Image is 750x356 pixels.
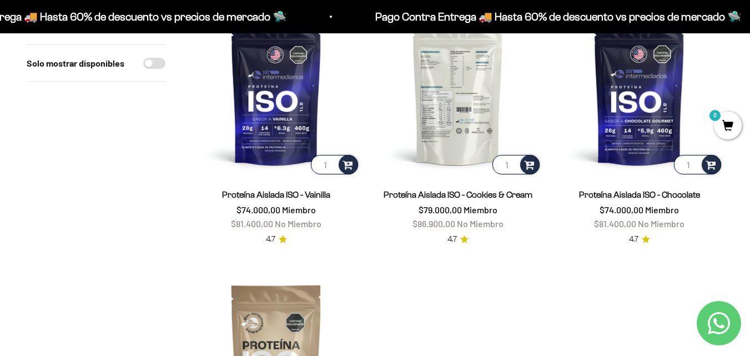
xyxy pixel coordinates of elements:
span: No Miembro [638,218,684,229]
mark: 0 [708,109,722,122]
label: Solo mostrar disponibles [27,56,124,71]
p: Pago Contra Entrega 🚚 Hasta 60% de descuento vs precios de mercado 🛸 [371,8,737,26]
a: 4.74.7 de 5.0 estrellas [266,233,287,245]
span: $81.400,00 [594,218,636,229]
span: No Miembro [275,218,321,229]
img: Proteína Aislada ISO - Cookies & Cream [374,8,542,177]
a: Proteína Aislada ISO - Cookies & Cream [384,190,532,199]
span: No Miembro [457,218,504,229]
span: 4.7 [629,233,638,245]
a: 4.74.7 de 5.0 estrellas [629,233,650,245]
span: $79.000,00 [419,204,462,215]
span: Miembro [464,204,497,215]
span: $74.000,00 [236,204,280,215]
span: $81.400,00 [231,218,273,229]
a: 4.74.7 de 5.0 estrellas [447,233,469,245]
span: Miembro [645,204,679,215]
span: 4.7 [447,233,457,245]
a: Proteína Aislada ISO - Vainilla [222,190,330,199]
span: $74.000,00 [600,204,643,215]
a: Proteína Aislada ISO - Chocolate [579,190,700,199]
span: 4.7 [266,233,275,245]
a: 0 [714,121,742,133]
span: Miembro [282,204,316,215]
span: $86.900,00 [412,218,455,229]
